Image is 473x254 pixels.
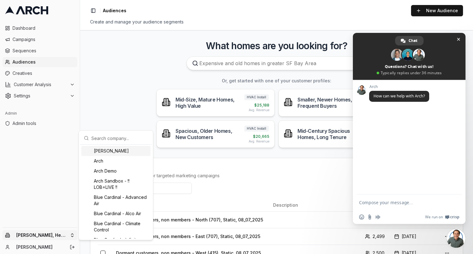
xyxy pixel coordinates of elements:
[80,145,152,239] div: Suggestions
[91,132,148,144] input: Search company...
[81,219,150,235] div: Blue Cardinal - Climate Control
[81,192,150,209] div: Blue Cardinal - Advanced Air
[81,235,150,251] div: Blue Cardinal - Infinity [US_STATE] Air
[81,209,150,219] div: Blue Cardinal - Alco Air
[81,166,150,176] div: Arch Demo
[81,146,150,156] div: [PERSON_NAME]
[81,156,150,166] div: Arch
[395,36,424,45] a: Chat
[81,176,150,192] div: Arch Sandbox - !! LOB=LIVE !!
[409,36,417,45] span: Chat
